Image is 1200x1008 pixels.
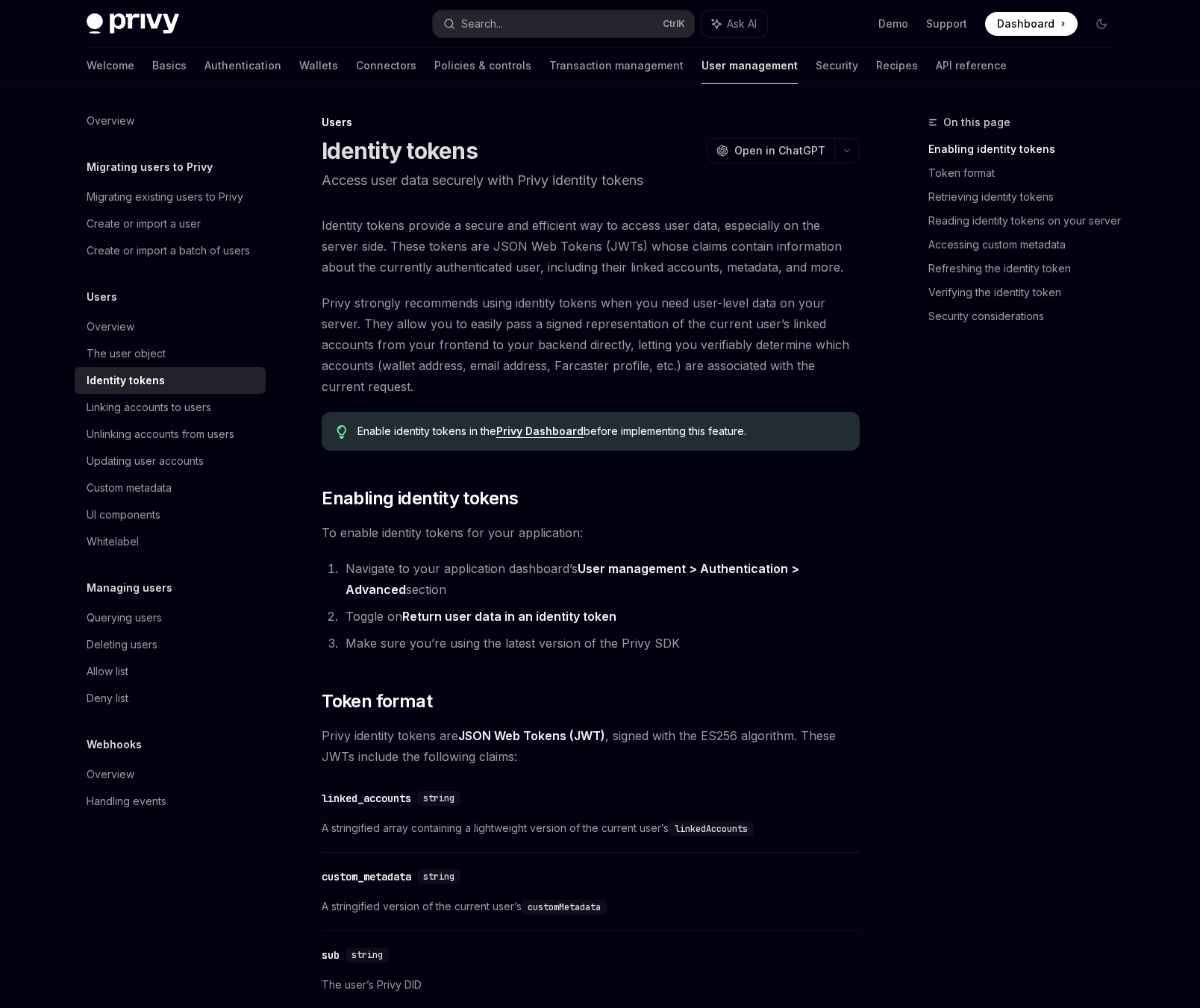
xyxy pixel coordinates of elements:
[356,48,416,84] a: Connectors
[75,448,266,475] a: Updating user accounts
[75,788,266,815] a: Handling events
[322,869,411,884] div: custom_metadata
[299,48,338,84] a: Wallets
[434,48,531,84] a: Policies & controls
[936,48,1007,84] a: API reference
[87,636,157,654] div: Deleting users
[928,281,1125,304] a: Verifying the identity token
[322,976,860,994] span: The user’s Privy DID
[322,137,478,164] h1: Identity tokens
[75,107,266,134] a: Overview
[75,631,266,658] a: Deleting users
[663,18,685,30] span: Ctrl K
[341,558,860,600] li: Navigate to your application dashboard’s section
[423,792,454,804] span: string
[87,425,234,443] div: Unlinking accounts from users
[87,766,134,783] div: Overview
[87,158,213,176] h5: Migrating users to Privy
[87,242,250,260] div: Create or import a batch of users
[322,898,860,915] span: A stringified version of the current user’s
[997,16,1054,31] span: Dashboard
[461,15,503,33] div: Search...
[87,215,201,233] div: Create or import a user
[87,792,166,810] div: Handling events
[87,13,179,34] img: dark logo
[337,425,347,439] svg: Tip
[816,48,858,84] a: Security
[928,304,1125,328] a: Security considerations
[707,138,834,163] button: Open in ChatGPT
[322,292,860,397] span: Privy strongly recommends using identity tokens when you need user-level data on your server. The...
[87,689,128,707] div: Deny list
[734,143,825,158] span: Open in ChatGPT
[75,184,266,210] a: Migrating existing users to Privy
[341,606,860,627] li: Toggle on
[322,215,860,278] span: Identity tokens provide a secure and efficient way to access user data, especially on the server ...
[75,367,266,394] a: Identity tokens
[87,318,134,336] div: Overview
[458,728,605,744] a: JSON Web Tokens (JWT)
[322,689,432,713] span: Token format
[75,210,266,237] a: Create or import a user
[423,871,454,883] span: string
[322,115,860,130] div: Users
[87,288,117,306] h5: Users
[75,658,266,685] a: Allow list
[75,761,266,788] a: Overview
[522,900,607,915] code: customMetadata
[87,188,243,206] div: Migrating existing users to Privy
[357,424,845,439] span: Enable identity tokens in the before implementing this feature.
[75,394,266,421] a: Linking accounts to users
[87,506,160,524] div: UI components
[341,633,860,654] li: Make sure you’re using the latest version of the Privy SDK
[87,112,134,130] div: Overview
[75,528,266,555] a: Whitelabel
[985,12,1078,36] a: Dashboard
[87,345,166,363] div: The user object
[433,10,694,37] button: Search...CtrlK
[322,486,519,510] span: Enabling identity tokens
[926,16,967,31] a: Support
[87,479,172,497] div: Custom metadata
[928,137,1125,161] a: Enabling identity tokens
[322,522,860,543] span: To enable identity tokens for your application:
[322,791,411,806] div: linked_accounts
[928,209,1125,233] a: Reading identity tokens on your server
[876,48,918,84] a: Recipes
[727,16,757,31] span: Ask AI
[878,16,908,31] a: Demo
[928,185,1125,209] a: Retrieving identity tokens
[402,609,616,624] strong: Return user data in an identity token
[701,48,798,84] a: User management
[204,48,281,84] a: Authentication
[75,501,266,528] a: UI components
[669,821,754,836] code: linkedAccounts
[351,949,383,961] span: string
[75,421,266,448] a: Unlinking accounts from users
[701,10,767,37] button: Ask AI
[322,170,860,191] p: Access user data securely with Privy identity tokens
[75,340,266,367] a: The user object
[496,425,584,438] a: Privy Dashboard
[928,233,1125,257] a: Accessing custom metadata
[1090,12,1113,36] button: Toggle dark mode
[75,475,266,501] a: Custom metadata
[152,48,187,84] a: Basics
[943,113,1010,131] span: On this page
[87,452,204,470] div: Updating user accounts
[75,685,266,712] a: Deny list
[87,736,142,754] h5: Webhooks
[928,161,1125,185] a: Token format
[322,948,340,962] div: sub
[87,48,134,84] a: Welcome
[87,372,165,389] div: Identity tokens
[75,313,266,340] a: Overview
[87,533,139,551] div: Whitelabel
[322,725,860,767] span: Privy identity tokens are , signed with the ES256 algorithm. These JWTs include the following cla...
[75,604,266,631] a: Querying users
[322,819,860,837] span: A stringified array containing a lightweight version of the current user’s
[75,237,266,264] a: Create or import a batch of users
[549,48,684,84] a: Transaction management
[87,609,162,627] div: Querying users
[87,579,172,597] h5: Managing users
